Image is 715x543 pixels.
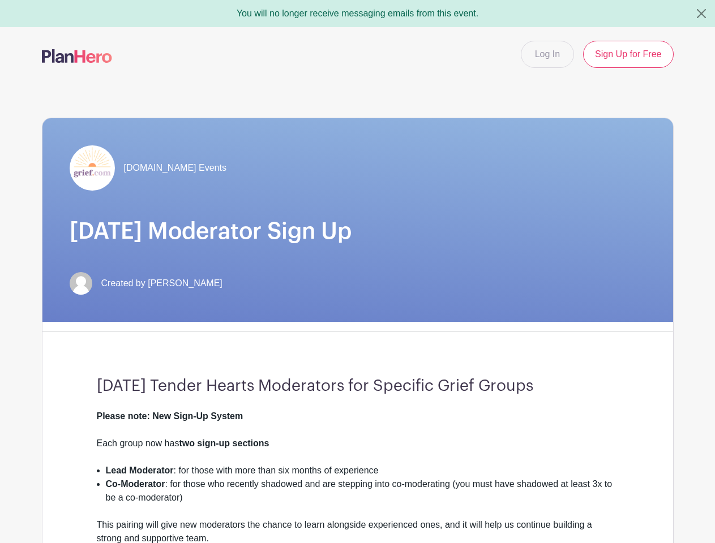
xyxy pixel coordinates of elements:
h1: [DATE] Moderator Sign Up [70,218,646,245]
img: logo-507f7623f17ff9eddc593b1ce0a138ce2505c220e1c5a4e2b4648c50719b7d32.svg [42,49,112,63]
strong: two sign-up sections [179,438,269,448]
strong: Co-Moderator [106,479,165,489]
strong: Lead Moderator [106,466,174,475]
h3: [DATE] Tender Hearts Moderators for Specific Grief Groups [97,377,619,396]
div: Each group now has [97,437,619,464]
li: : for those with more than six months of experience [106,464,619,477]
strong: Please note: New Sign-Up System [97,411,243,421]
span: [DOMAIN_NAME] Events [124,161,226,175]
a: Sign Up for Free [583,41,673,68]
img: grief-logo-planhero.png [70,145,115,191]
img: default-ce2991bfa6775e67f084385cd625a349d9dcbb7a52a09fb2fda1e96e2d18dcdb.png [70,272,92,295]
a: Log In [521,41,574,68]
li: : for those who recently shadowed and are stepping into co-moderating (you must have shadowed at ... [106,477,619,518]
span: Created by [PERSON_NAME] [101,277,222,290]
